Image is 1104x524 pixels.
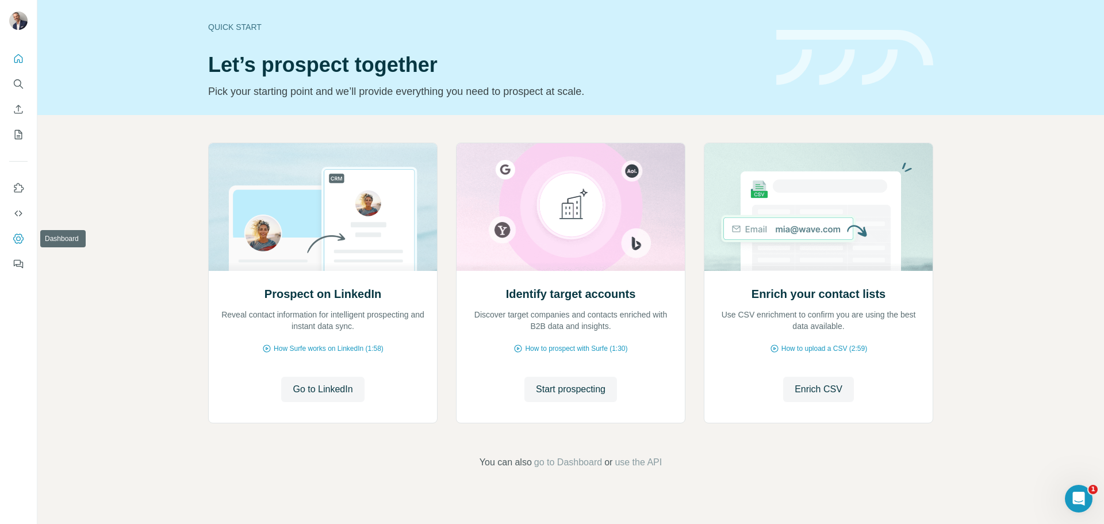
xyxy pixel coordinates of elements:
button: My lists [9,124,28,145]
h2: Identify target accounts [506,286,636,302]
span: How to upload a CSV (2:59) [781,343,867,354]
p: Pick your starting point and we’ll provide everything you need to prospect at scale. [208,83,762,100]
button: Enrich CSV [783,377,854,402]
p: Use CSV enrichment to confirm you are using the best data available. [716,309,921,332]
button: go to Dashboard [534,456,602,469]
iframe: Intercom live chat [1065,485,1092,512]
span: or [604,456,612,469]
button: Use Surfe API [9,203,28,224]
span: Go to LinkedIn [293,383,352,396]
h2: Enrich your contact lists [752,286,885,302]
span: How to prospect with Surfe (1:30) [525,343,627,354]
span: Enrich CSV [795,383,842,396]
img: Identify target accounts [456,143,685,271]
img: banner [776,30,933,86]
span: You can also [480,456,532,469]
span: How Surfe works on LinkedIn (1:58) [274,343,384,354]
button: Dashboard [9,228,28,249]
p: Discover target companies and contacts enriched with B2B data and insights. [468,309,673,332]
p: Reveal contact information for intelligent prospecting and instant data sync. [220,309,425,332]
button: Go to LinkedIn [281,377,364,402]
span: 1 [1088,485,1098,494]
button: Quick start [9,48,28,69]
button: Feedback [9,254,28,274]
span: Start prospecting [536,383,605,396]
div: Quick start [208,21,762,33]
button: Start prospecting [524,377,617,402]
button: Search [9,74,28,94]
img: Enrich your contact lists [704,143,933,271]
h1: Let’s prospect together [208,53,762,77]
button: Enrich CSV [9,99,28,120]
button: use the API [615,456,662,469]
img: Prospect on LinkedIn [208,143,438,271]
button: Use Surfe on LinkedIn [9,178,28,198]
img: Avatar [9,12,28,30]
h2: Prospect on LinkedIn [264,286,381,302]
